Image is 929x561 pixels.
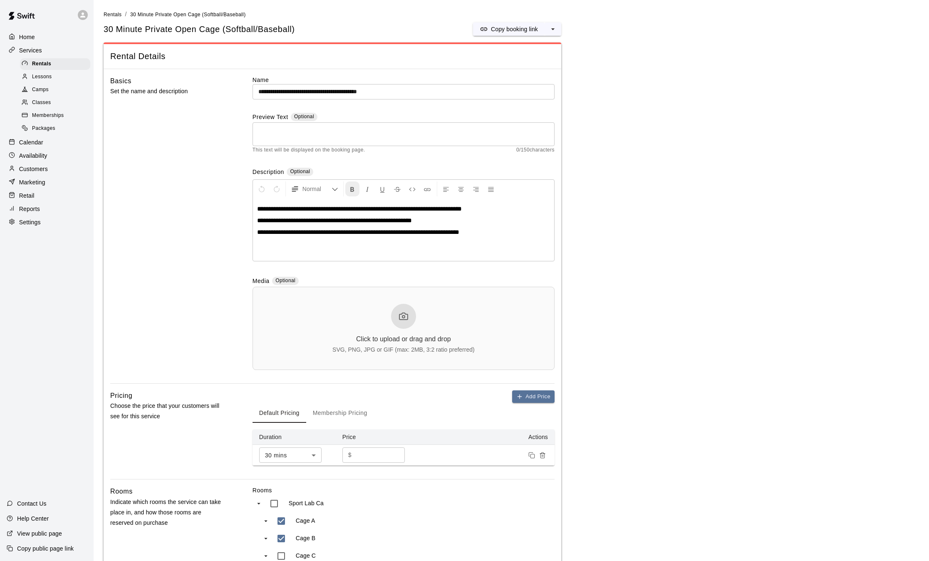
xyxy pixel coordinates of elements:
button: Duplicate price [526,450,537,461]
div: split button [473,22,561,36]
p: Sport Lab Ca [289,499,324,507]
button: Undo [255,181,269,196]
label: Media [253,277,270,286]
p: Set the name and description [110,86,226,97]
a: Customers [7,163,87,175]
button: Redo [270,181,284,196]
a: Settings [7,216,87,228]
div: Memberships [20,110,90,122]
button: Format Bold [345,181,359,196]
p: Copy public page link [17,544,74,553]
span: 0 / 150 characters [516,146,555,154]
div: Rentals [20,58,90,70]
li: / [125,10,127,19]
p: Help Center [17,514,49,523]
p: Copy booking link [491,25,538,33]
a: Retail [7,189,87,202]
a: Packages [20,122,94,135]
label: Description [253,168,284,177]
button: Format Underline [375,181,389,196]
th: Price [336,429,419,445]
p: Reports [19,205,40,213]
p: Retail [19,191,35,200]
span: Camps [32,86,49,94]
button: Insert Link [420,181,434,196]
div: Packages [20,123,90,134]
a: Rentals [104,11,122,17]
div: Camps [20,84,90,96]
span: This text will be displayed on the booking page. [253,146,365,154]
span: Memberships [32,112,64,120]
p: Services [19,46,42,55]
button: Insert Code [405,181,419,196]
button: Format Strikethrough [390,181,404,196]
h6: Rooms [110,486,133,497]
span: Rental Details [110,51,555,62]
button: Center Align [454,181,468,196]
a: Services [7,44,87,57]
a: Memberships [20,109,94,122]
p: Settings [19,218,41,226]
span: Optional [290,169,310,174]
button: Format Italics [360,181,374,196]
h5: 30 Minute Private Open Cage (Softball/Baseball) [104,24,295,35]
span: 30 Minute Private Open Cage (Softball/Baseball) [130,12,246,17]
button: Right Align [469,181,483,196]
span: Rentals [104,12,122,17]
button: Copy booking link [473,22,545,36]
p: Cage A [296,516,315,525]
div: SVG, PNG, JPG or GIF (max: 2MB, 3:2 ratio preferred) [332,346,475,353]
button: Default Pricing [253,403,306,423]
p: Availability [19,151,47,160]
p: Calendar [19,138,43,146]
button: Remove price [537,450,548,461]
button: Formatting Options [287,181,342,196]
span: Packages [32,124,55,133]
a: Lessons [20,70,94,83]
h6: Pricing [110,390,132,401]
div: 30 mins [259,447,322,463]
a: Camps [20,84,94,97]
p: Customers [19,165,48,173]
p: $ [348,451,352,459]
button: Add Price [512,390,555,403]
label: Rooms [253,486,555,494]
span: Optional [294,114,314,119]
span: Normal [302,185,332,193]
th: Actions [419,429,555,445]
label: Name [253,76,555,84]
div: Lessons [20,71,90,83]
p: Cage B [296,534,316,542]
p: Indicate which rooms the service can take place in, and how those rooms are reserved on purchase [110,497,226,529]
div: Calendar [7,136,87,149]
button: Justify Align [484,181,498,196]
button: Left Align [439,181,453,196]
a: Marketing [7,176,87,189]
span: Rentals [32,60,51,68]
p: Marketing [19,178,45,186]
span: Classes [32,99,51,107]
button: select merge strategy [545,22,561,36]
span: Optional [275,278,295,283]
a: Availability [7,149,87,162]
th: Duration [253,429,336,445]
a: Classes [20,97,94,109]
div: Click to upload or drag and drop [356,335,451,343]
p: Choose the price that your customers will see for this service [110,401,226,422]
p: Cage C [296,551,316,560]
div: Classes [20,97,90,109]
a: Home [7,31,87,43]
p: View public page [17,529,62,538]
nav: breadcrumb [104,10,919,19]
label: Preview Text [253,113,288,122]
a: Reports [7,203,87,215]
span: Lessons [32,73,52,81]
p: Home [19,33,35,41]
